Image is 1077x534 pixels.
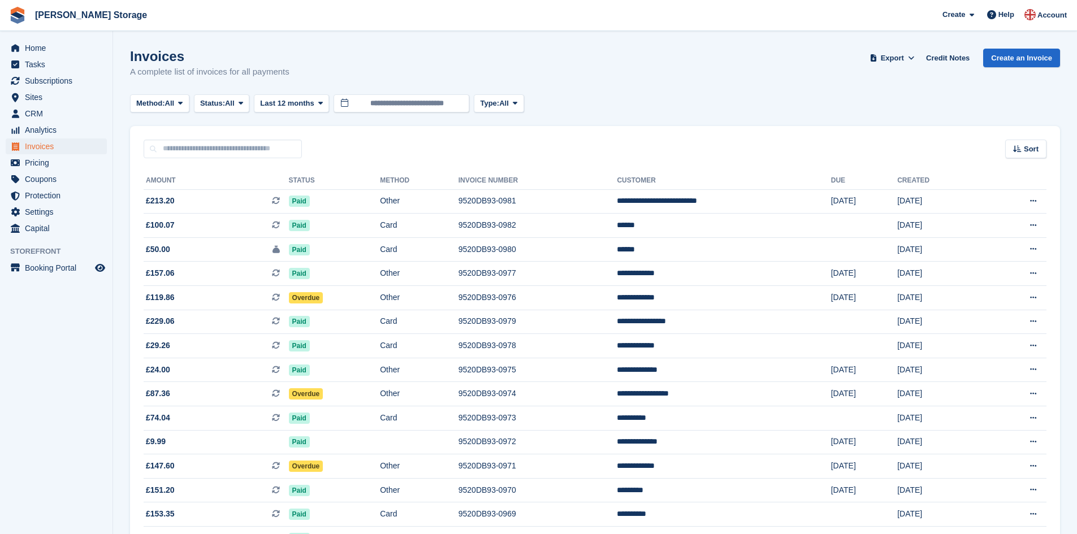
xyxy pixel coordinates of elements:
[380,172,459,190] th: Method
[897,430,983,454] td: [DATE]
[289,509,310,520] span: Paid
[146,267,175,279] span: £157.06
[459,172,617,190] th: Invoice Number
[130,49,289,64] h1: Invoices
[6,188,107,203] a: menu
[380,189,459,214] td: Other
[459,237,617,262] td: 9520DB93-0980
[897,172,983,190] th: Created
[380,214,459,238] td: Card
[831,382,897,406] td: [DATE]
[146,340,170,351] span: £29.26
[289,436,310,448] span: Paid
[289,244,310,255] span: Paid
[146,292,175,303] span: £119.86
[146,508,175,520] span: £153.35
[10,246,113,257] span: Storefront
[897,478,983,502] td: [DATE]
[289,413,310,424] span: Paid
[499,98,509,109] span: All
[380,382,459,406] td: Other
[459,310,617,334] td: 9520DB93-0979
[289,461,323,472] span: Overdue
[25,138,93,154] span: Invoices
[289,196,310,207] span: Paid
[289,220,310,231] span: Paid
[998,9,1014,20] span: Help
[289,316,310,327] span: Paid
[25,204,93,220] span: Settings
[25,106,93,121] span: CRM
[1024,9,1036,20] img: John Baker
[1037,10,1067,21] span: Account
[459,406,617,431] td: 9520DB93-0973
[6,260,107,276] a: menu
[983,49,1060,67] a: Create an Invoice
[897,382,983,406] td: [DATE]
[6,57,107,72] a: menu
[459,502,617,527] td: 9520DB93-0969
[380,310,459,334] td: Card
[25,188,93,203] span: Protection
[130,66,289,79] p: A complete list of invoices for all payments
[459,478,617,502] td: 9520DB93-0970
[146,315,175,327] span: £229.06
[459,286,617,310] td: 9520DB93-0976
[6,171,107,187] a: menu
[459,262,617,286] td: 9520DB93-0977
[897,502,983,527] td: [DATE]
[25,40,93,56] span: Home
[897,262,983,286] td: [DATE]
[25,155,93,171] span: Pricing
[6,138,107,154] a: menu
[6,73,107,89] a: menu
[289,364,310,376] span: Paid
[200,98,225,109] span: Status:
[25,171,93,187] span: Coupons
[897,406,983,431] td: [DATE]
[459,189,617,214] td: 9520DB93-0981
[380,237,459,262] td: Card
[25,73,93,89] span: Subscriptions
[6,89,107,105] a: menu
[130,94,189,113] button: Method: All
[146,484,175,496] span: £151.20
[459,334,617,358] td: 9520DB93-0978
[897,454,983,479] td: [DATE]
[867,49,917,67] button: Export
[6,220,107,236] a: menu
[897,358,983,382] td: [DATE]
[146,219,175,231] span: £100.07
[831,262,897,286] td: [DATE]
[459,214,617,238] td: 9520DB93-0982
[289,388,323,400] span: Overdue
[289,268,310,279] span: Paid
[474,94,524,113] button: Type: All
[1024,144,1039,155] span: Sort
[6,106,107,121] a: menu
[6,40,107,56] a: menu
[942,9,965,20] span: Create
[146,412,170,424] span: £74.04
[146,388,170,400] span: £87.36
[289,340,310,351] span: Paid
[9,7,26,24] img: stora-icon-8386f47178a22dfd0bd8f6a31ec36ba5ce8667c1dd55bd0f319d3a0aa187defe.svg
[380,406,459,431] td: Card
[31,6,152,24] a: [PERSON_NAME] Storage
[260,98,314,109] span: Last 12 months
[25,122,93,138] span: Analytics
[380,358,459,382] td: Other
[136,98,165,109] span: Method:
[831,172,897,190] th: Due
[380,286,459,310] td: Other
[897,286,983,310] td: [DATE]
[831,358,897,382] td: [DATE]
[459,454,617,479] td: 9520DB93-0971
[831,189,897,214] td: [DATE]
[6,204,107,220] a: menu
[380,454,459,479] td: Other
[165,98,175,109] span: All
[289,172,380,190] th: Status
[459,430,617,454] td: 9520DB93-0972
[144,172,289,190] th: Amount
